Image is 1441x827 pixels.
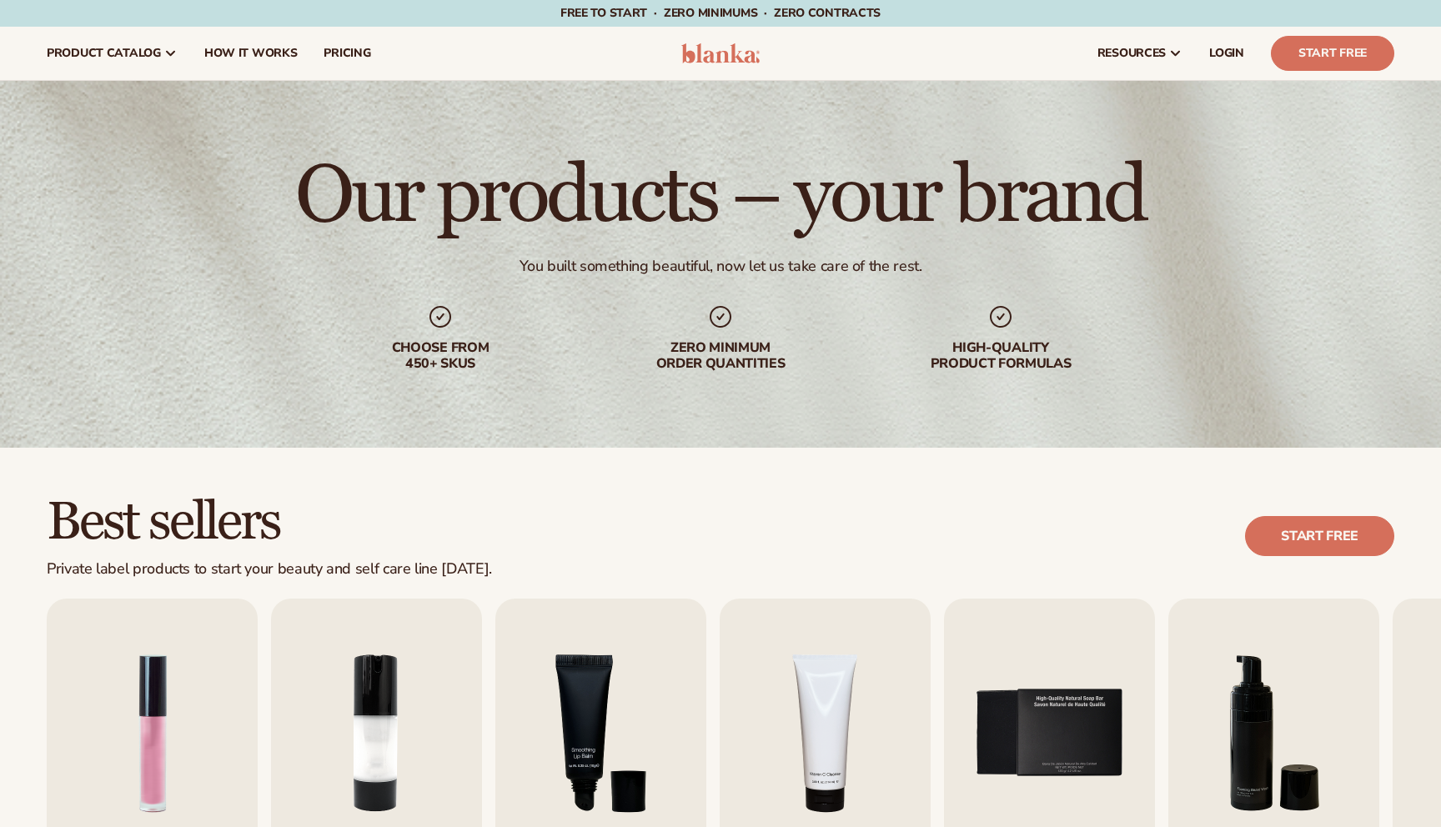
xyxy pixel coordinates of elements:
[295,157,1145,237] h1: Our products – your brand
[47,560,492,579] div: Private label products to start your beauty and self care line [DATE].
[614,340,827,372] div: Zero minimum order quantities
[334,340,547,372] div: Choose from 450+ Skus
[894,340,1107,372] div: High-quality product formulas
[204,47,298,60] span: How It Works
[1097,47,1166,60] span: resources
[47,47,161,60] span: product catalog
[1271,36,1394,71] a: Start Free
[191,27,311,80] a: How It Works
[520,257,922,276] div: You built something beautiful, now let us take care of the rest.
[1084,27,1196,80] a: resources
[1209,47,1244,60] span: LOGIN
[681,43,761,63] img: logo
[310,27,384,80] a: pricing
[1245,516,1394,556] a: Start free
[47,494,492,550] h2: Best sellers
[1196,27,1258,80] a: LOGIN
[33,27,191,80] a: product catalog
[560,5,881,21] span: Free to start · ZERO minimums · ZERO contracts
[324,47,370,60] span: pricing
